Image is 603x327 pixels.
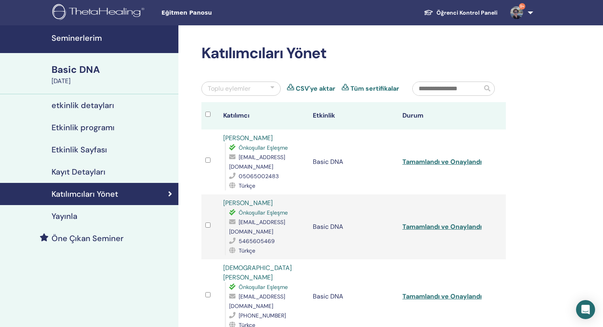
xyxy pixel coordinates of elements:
[424,9,433,16] img: graduation-cap-white.svg
[350,84,399,93] a: Tüm sertifikalar
[201,44,506,63] h2: Katılımcıları Yönet
[309,102,398,129] th: Etkinlik
[52,234,124,243] h4: Öne Çıkan Seminer
[208,84,251,93] div: Toplu eylemler
[309,129,398,194] td: Basic DNA
[510,6,523,19] img: default.jpg
[239,209,288,216] span: Önkoşullar Eşleşme
[519,3,525,10] span: 9+
[223,199,273,207] a: [PERSON_NAME]
[239,173,279,180] span: 05065002483
[239,144,288,151] span: Önkoşullar Eşleşme
[219,102,309,129] th: Katılımcı
[229,293,285,310] span: [EMAIL_ADDRESS][DOMAIN_NAME]
[309,194,398,259] td: Basic DNA
[223,134,273,142] a: [PERSON_NAME]
[239,238,275,245] span: 5465605469
[417,6,504,20] a: Öğrenci Kontrol Paneli
[239,283,288,291] span: Önkoşullar Eşleşme
[239,312,286,319] span: [PHONE_NUMBER]
[161,9,280,17] span: Eğitmen Panosu
[52,101,114,110] h4: etkinlik detayları
[52,189,118,199] h4: Katılımcıları Yönet
[229,154,285,170] span: [EMAIL_ADDRESS][DOMAIN_NAME]
[239,247,255,254] span: Türkçe
[402,158,482,166] a: Tamamlandı ve Onaylandı
[52,4,147,22] img: logo.png
[576,300,595,319] div: Open Intercom Messenger
[402,222,482,231] a: Tamamlandı ve Onaylandı
[52,33,174,43] h4: Seminerlerim
[52,63,174,76] div: Basic DNA
[52,123,115,132] h4: Etkinlik programı
[296,84,335,93] a: CSV'ye aktar
[52,145,107,154] h4: Etkinlik Sayfası
[402,292,482,300] a: Tamamlandı ve Onaylandı
[52,76,174,86] div: [DATE]
[398,102,488,129] th: Durum
[47,63,178,86] a: Basic DNA[DATE]
[52,167,105,177] h4: Kayıt Detayları
[229,219,285,235] span: [EMAIL_ADDRESS][DOMAIN_NAME]
[52,211,77,221] h4: Yayınla
[239,182,255,189] span: Türkçe
[223,264,292,281] a: [DEMOGRAPHIC_DATA][PERSON_NAME]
